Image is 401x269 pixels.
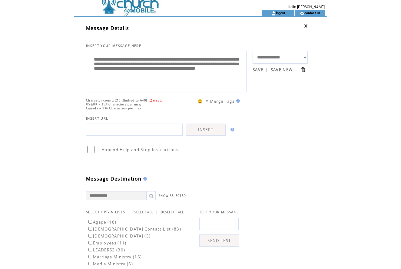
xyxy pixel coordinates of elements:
input: Media Ministry (6) [88,262,92,265]
label: Employees (11) [87,240,127,246]
label: [DEMOGRAPHIC_DATA] (3) [87,233,151,239]
a: SAVE NEW [271,67,293,72]
input: [DEMOGRAPHIC_DATA] Contact List (83) [88,227,92,231]
label: Media Ministry (6) [87,261,133,267]
span: Message Details [86,25,129,32]
img: help.gif [234,99,240,103]
a: SEND TEST [199,234,239,247]
span: Canada = 136 Characters per msg [86,106,141,110]
label: Agape (18) [87,219,116,225]
a: SELECT ALL [134,210,153,214]
img: account_icon.gif [271,11,276,16]
label: [DEMOGRAPHIC_DATA] Contact List (83) [87,226,181,232]
img: help.gif [141,177,147,181]
span: | [156,209,158,215]
img: help.gif [229,128,234,131]
label: LEADERS2 (30) [87,247,125,253]
span: Append Help and Stop instructions [102,147,178,152]
label: Marriage Ministry (16) [87,254,142,260]
span: SELECT OPT-IN LISTS [86,210,125,214]
span: | [295,67,297,72]
span: TEST YOUR MESSAGE [199,210,239,214]
a: INSERT [186,124,226,136]
span: INSERT YOUR MESSAGE HERE [86,44,141,48]
input: [DEMOGRAPHIC_DATA] (3) [88,234,92,237]
a: SAVE [253,67,263,72]
span: 😀 [197,98,203,104]
input: Agape (18) [88,220,92,224]
input: Marriage Ministry (16) [88,255,92,258]
span: Message Destination [86,175,141,182]
span: | [266,67,268,72]
span: * Merge Tags [206,98,234,104]
span: US&UK = 153 Characters per msg [86,102,141,106]
a: logout [276,11,285,15]
a: DESELECT ALL [161,210,184,214]
span: Character count: 216 (limited to 640) [86,98,147,102]
input: Submit [300,67,306,72]
img: contact_us_icon.gif [300,11,304,16]
span: Hello [PERSON_NAME] [288,5,325,9]
a: SHOW SELECTED [159,194,186,198]
a: contact us [304,11,320,15]
input: Employees (11) [88,241,92,244]
span: INSERT URL [86,116,108,121]
span: (2 msgs) [149,98,163,102]
input: LEADERS2 (30) [88,248,92,251]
